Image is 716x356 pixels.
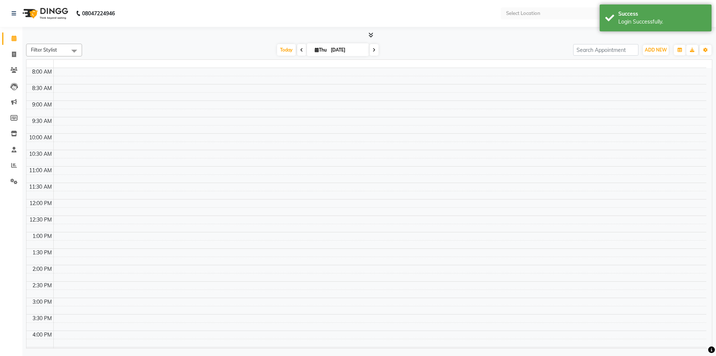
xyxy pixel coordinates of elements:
b: 08047224946 [82,3,115,24]
div: 3:30 PM [31,315,53,322]
div: 9:00 AM [31,101,53,109]
div: 4:00 PM [31,331,53,339]
input: Search Appointment [573,44,638,56]
div: 4:30 PM [31,347,53,355]
div: 3:00 PM [31,298,53,306]
button: ADD NEW [643,45,669,55]
div: 12:00 PM [28,199,53,207]
div: 10:00 AM [28,134,53,142]
div: 11:00 AM [28,167,53,174]
div: 8:30 AM [31,84,53,92]
div: 12:30 PM [28,216,53,224]
div: Login Successfully. [618,18,706,26]
div: 2:00 PM [31,265,53,273]
div: Success [618,10,706,18]
div: 9:30 AM [31,117,53,125]
div: 10:30 AM [28,150,53,158]
img: logo [19,3,70,24]
div: 1:00 PM [31,232,53,240]
div: 11:30 AM [28,183,53,191]
span: Today [277,44,296,56]
span: ADD NEW [645,47,667,53]
span: Filter Stylist [31,47,57,53]
div: 1:30 PM [31,249,53,257]
div: 8:00 AM [31,68,53,76]
input: 2025-09-04 [329,44,366,56]
div: 2:30 PM [31,282,53,290]
span: Thu [313,47,329,53]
